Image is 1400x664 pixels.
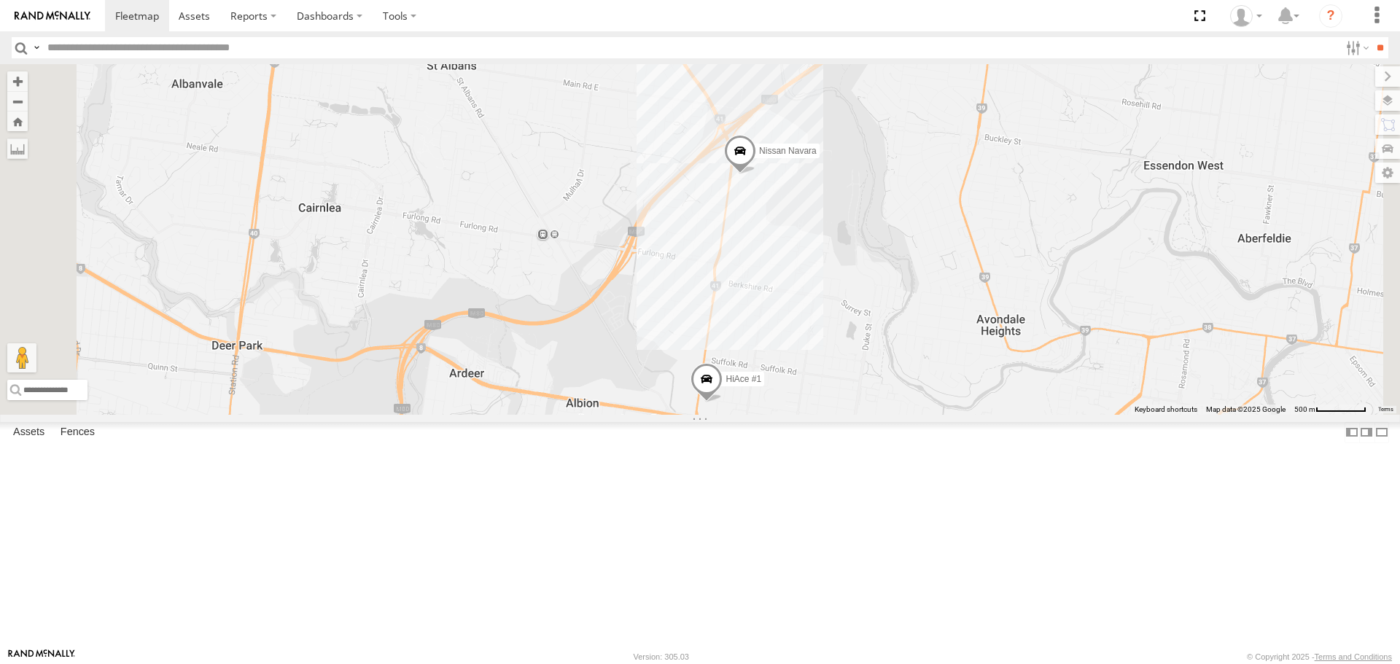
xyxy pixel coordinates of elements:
label: Search Query [31,37,42,58]
label: Map Settings [1375,163,1400,183]
button: Zoom in [7,71,28,91]
a: Visit our Website [8,649,75,664]
button: Keyboard shortcuts [1135,405,1197,415]
span: HiAce #1 [726,374,761,384]
div: John Vu [1225,5,1267,27]
a: Terms [1378,406,1393,412]
button: Map Scale: 500 m per 66 pixels [1290,405,1371,415]
span: Nissan Navara [759,147,817,157]
span: 500 m [1294,405,1315,413]
label: Fences [53,423,102,443]
i: ? [1319,4,1342,28]
button: Zoom out [7,91,28,112]
button: Zoom Home [7,112,28,131]
label: Hide Summary Table [1374,422,1389,443]
label: Dock Summary Table to the Left [1345,422,1359,443]
button: Drag Pegman onto the map to open Street View [7,343,36,372]
span: Map data ©2025 Google [1206,405,1286,413]
label: Search Filter Options [1340,37,1372,58]
div: Version: 305.03 [634,652,689,661]
label: Assets [6,423,52,443]
label: Dock Summary Table to the Right [1359,422,1374,443]
a: Terms and Conditions [1315,652,1392,661]
label: Measure [7,138,28,159]
div: © Copyright 2025 - [1247,652,1392,661]
img: rand-logo.svg [15,11,90,21]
